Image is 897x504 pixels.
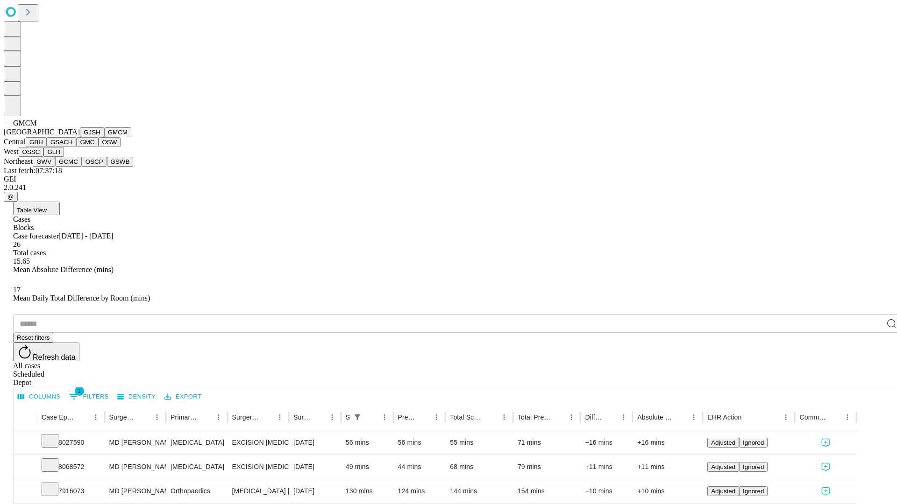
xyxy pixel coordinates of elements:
span: Refresh data [33,353,76,361]
button: GBH [26,137,47,147]
button: Sort [260,411,273,424]
span: [GEOGRAPHIC_DATA] [4,128,80,136]
div: 56 mins [398,431,441,455]
span: GMCM [13,119,37,127]
span: 15.65 [13,257,30,265]
span: [DATE] - [DATE] [59,232,113,240]
button: GMC [76,137,98,147]
span: Northeast [4,157,33,165]
button: OSCP [82,157,107,167]
button: Show filters [67,389,111,404]
span: Last fetch: 07:37:18 [4,167,62,175]
span: Mean Daily Total Difference by Room (mins) [13,294,150,302]
div: 1 active filter [351,411,364,424]
button: Sort [199,411,212,424]
span: Ignored [743,488,764,495]
div: Surgery Date [293,413,312,421]
div: [MEDICAL_DATA] [171,455,222,479]
span: Reset filters [17,334,50,341]
div: +16 mins [637,431,698,455]
button: GSWB [107,157,134,167]
button: Expand [18,483,32,500]
div: +10 mins [585,479,628,503]
div: EHR Action [707,413,741,421]
button: Sort [604,411,617,424]
span: Adjusted [711,463,735,470]
div: Primary Service [171,413,198,421]
div: 2.0.241 [4,183,893,192]
div: Surgery Name [232,413,259,421]
div: MD [PERSON_NAME] [PERSON_NAME] [109,455,161,479]
button: Sort [365,411,378,424]
button: Menu [430,411,443,424]
span: Adjusted [711,439,735,446]
span: Mean Absolute Difference (mins) [13,266,114,273]
button: Density [115,390,158,404]
button: Sort [552,411,565,424]
button: Refresh data [13,343,79,361]
button: Menu [617,411,630,424]
div: +11 mins [637,455,698,479]
button: OSW [99,137,121,147]
button: Menu [150,411,164,424]
div: EXCISION [MEDICAL_DATA] LESION EXCEPT [MEDICAL_DATA] TRUNK ETC 3.1 TO 4 CM [232,455,284,479]
button: Menu [273,411,286,424]
button: GMCM [104,127,131,137]
div: 8068572 [42,455,100,479]
div: GEI [4,175,893,183]
div: +11 mins [585,455,628,479]
button: Adjusted [707,438,739,448]
button: Menu [565,411,578,424]
button: Sort [742,411,755,424]
button: Menu [212,411,225,424]
span: 1 [75,386,84,396]
button: Sort [484,411,498,424]
div: MD [PERSON_NAME] [PERSON_NAME] [109,479,161,503]
button: GCMC [55,157,82,167]
button: Sort [417,411,430,424]
div: [DATE] [293,479,336,503]
div: Absolute Difference [637,413,673,421]
button: GWV [33,157,55,167]
div: Total Scheduled Duration [450,413,484,421]
button: Sort [674,411,687,424]
button: Expand [18,435,32,451]
div: Predicted In Room Duration [398,413,416,421]
button: Reset filters [13,333,53,343]
div: Total Predicted Duration [518,413,551,421]
button: Select columns [15,390,63,404]
div: 71 mins [518,431,576,455]
div: Surgeon Name [109,413,136,421]
div: Case Epic Id [42,413,75,421]
span: 26 [13,240,21,248]
button: Expand [18,459,32,476]
span: Table View [17,207,47,214]
button: Menu [378,411,391,424]
button: Ignored [739,438,768,448]
div: EXCISION [MEDICAL_DATA] LESION EXCEPT [MEDICAL_DATA] TRUNK ETC 3.1 TO 4 CM [232,431,284,455]
button: Sort [828,411,841,424]
div: 144 mins [450,479,508,503]
button: @ [4,192,18,202]
div: [DATE] [293,431,336,455]
span: @ [7,193,14,200]
div: [MEDICAL_DATA] [171,431,222,455]
button: Adjusted [707,462,739,472]
button: Show filters [351,411,364,424]
button: Sort [137,411,150,424]
div: Difference [585,413,603,421]
span: 17 [13,286,21,294]
span: West [4,147,19,155]
span: Case forecaster [13,232,59,240]
button: Menu [841,411,854,424]
div: 49 mins [346,455,389,479]
div: [DATE] [293,455,336,479]
button: Menu [687,411,700,424]
button: Menu [498,411,511,424]
div: 44 mins [398,455,441,479]
button: OSSC [19,147,44,157]
div: 55 mins [450,431,508,455]
div: +16 mins [585,431,628,455]
span: Ignored [743,463,764,470]
div: 68 mins [450,455,508,479]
